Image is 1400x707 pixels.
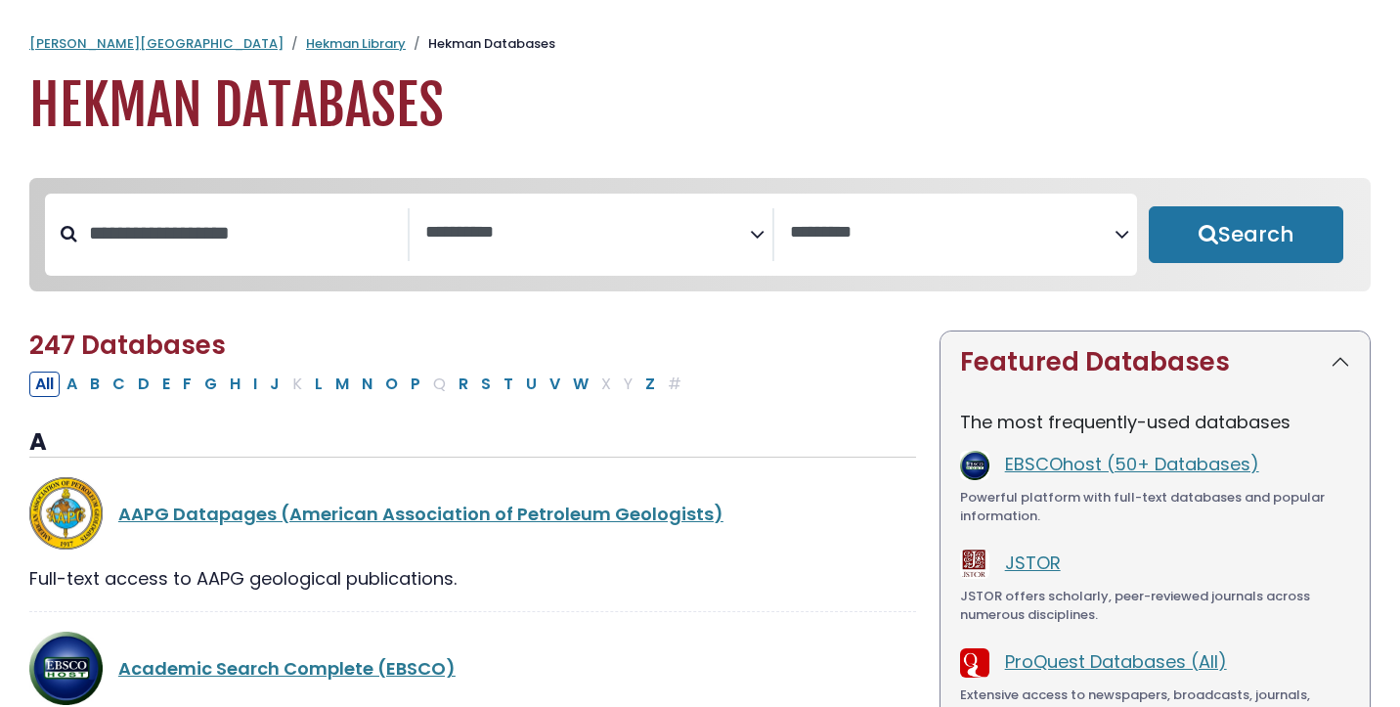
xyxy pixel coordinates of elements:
[406,34,555,54] li: Hekman Databases
[61,372,83,397] button: Filter Results A
[306,34,406,53] a: Hekman Library
[941,331,1370,393] button: Featured Databases
[84,372,106,397] button: Filter Results B
[1005,551,1061,575] a: JSTOR
[29,428,916,458] h3: A
[567,372,594,397] button: Filter Results W
[960,587,1350,625] div: JSTOR offers scholarly, peer-reviewed journals across numerous disciplines.
[118,502,723,526] a: AAPG Datapages (American Association of Petroleum Geologists)
[29,178,1371,291] nav: Search filters
[29,372,60,397] button: All
[475,372,497,397] button: Filter Results S
[960,409,1350,435] p: The most frequently-used databases
[639,372,661,397] button: Filter Results Z
[379,372,404,397] button: Filter Results O
[177,372,197,397] button: Filter Results F
[498,372,519,397] button: Filter Results T
[309,372,328,397] button: Filter Results L
[544,372,566,397] button: Filter Results V
[264,372,285,397] button: Filter Results J
[1149,206,1343,263] button: Submit for Search Results
[247,372,263,397] button: Filter Results I
[790,223,1115,243] textarea: Search
[224,372,246,397] button: Filter Results H
[520,372,543,397] button: Filter Results U
[425,223,750,243] textarea: Search
[356,372,378,397] button: Filter Results N
[453,372,474,397] button: Filter Results R
[29,371,689,395] div: Alpha-list to filter by first letter of database name
[405,372,426,397] button: Filter Results P
[1005,649,1227,674] a: ProQuest Databases (All)
[118,656,456,681] a: Academic Search Complete (EBSCO)
[329,372,355,397] button: Filter Results M
[1005,452,1259,476] a: EBSCOhost (50+ Databases)
[107,372,131,397] button: Filter Results C
[960,488,1350,526] div: Powerful platform with full-text databases and popular information.
[29,565,916,592] div: Full-text access to AAPG geological publications.
[156,372,176,397] button: Filter Results E
[77,217,408,249] input: Search database by title or keyword
[132,372,155,397] button: Filter Results D
[198,372,223,397] button: Filter Results G
[29,34,1371,54] nav: breadcrumb
[29,73,1371,139] h1: Hekman Databases
[29,34,284,53] a: [PERSON_NAME][GEOGRAPHIC_DATA]
[29,328,226,363] span: 247 Databases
